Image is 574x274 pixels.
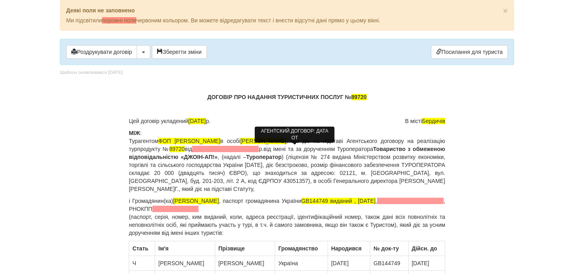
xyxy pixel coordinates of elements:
span: [PERSON_NAME] [173,198,219,204]
span: GB144749 виданий , [DATE] [301,198,375,204]
th: Прiзвище [215,241,275,256]
span: порожні поля [102,17,136,24]
span: [PERSON_NAME] [240,138,286,144]
b: Туроператор [246,154,281,160]
th: Громадянство [275,241,328,256]
th: Стать [129,241,155,256]
span: [DATE] [188,118,206,124]
th: № док-ту [370,241,409,256]
th: Ім'я [155,241,215,256]
p: Деякі поля не заповнено [66,6,508,14]
button: Close [503,6,508,15]
span: 89720 [169,146,185,152]
p: Ми підсвітили червоним кольором. Ви можете відредагувати текст і внести відсутні дані прямо у цьо... [66,16,508,24]
a: Посилання для туриста [431,45,508,59]
p: : Турагентом в особі , що діє на підставі Агентського договору на реалізацію турпродукту № від р.... [129,129,445,193]
button: Роздрукувати договір [66,45,137,59]
b: МІЖ [129,130,140,136]
button: Зберегти зміни [152,45,207,59]
p: і Громадянин(ка) , паспорт громадянина України , , РНОКПП (паспорт, серія, номер, ким виданий, ко... [129,197,445,237]
span: × [503,6,508,15]
th: Народився [328,241,370,256]
span: 89720 [351,94,367,100]
b: ДОГОВІР ПРО НАДАННЯ ТУРИСТИЧНИХ ПОСЛУГ № [207,94,367,100]
td: GB144749 [370,256,409,271]
span: Бердичів [422,118,445,124]
td: [PERSON_NAME] [215,256,275,271]
td: [PERSON_NAME] [155,256,215,271]
td: Ч [129,256,155,271]
span: Цей договір укладений р. [129,117,210,125]
div: АГЕНТСКИЙ ДОГОВОР: ДАТА ОТ [255,127,334,143]
b: Товариство з обмеженою відповідальністю «ДЖОІН-АП!» [129,146,445,160]
td: [DATE] [328,256,370,271]
td: Україна [275,256,328,271]
span: ФОП [PERSON_NAME] [158,138,220,144]
div: Шаблон оновлювався [DATE] [60,69,123,76]
span: В місті [405,117,445,125]
td: [DATE] [408,256,445,271]
th: Дійсн. до [408,241,445,256]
